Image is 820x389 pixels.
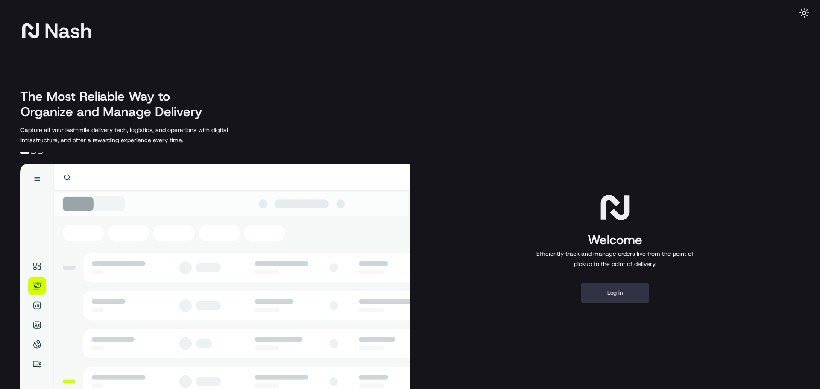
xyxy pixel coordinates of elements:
[44,22,92,39] span: Nash
[533,249,697,269] p: Efficiently track and manage orders live from the point of pickup to the point of delivery.
[20,89,212,120] h2: The Most Reliable Way to Organize and Manage Delivery
[533,231,697,249] h1: Welcome
[581,283,649,303] button: Log in
[20,125,266,145] p: Capture all your last-mile delivery tech, logistics, and operations with digital infrastructure, ...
